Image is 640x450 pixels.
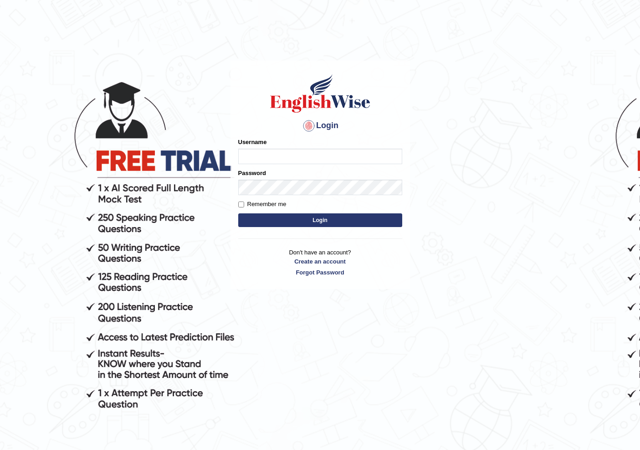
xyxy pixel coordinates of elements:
[268,73,372,114] img: Logo of English Wise sign in for intelligent practice with AI
[238,248,402,276] p: Don't have an account?
[238,138,267,146] label: Username
[238,268,402,277] a: Forgot Password
[238,257,402,266] a: Create an account
[238,119,402,133] h4: Login
[238,213,402,227] button: Login
[238,200,287,209] label: Remember me
[238,202,244,207] input: Remember me
[238,169,266,177] label: Password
